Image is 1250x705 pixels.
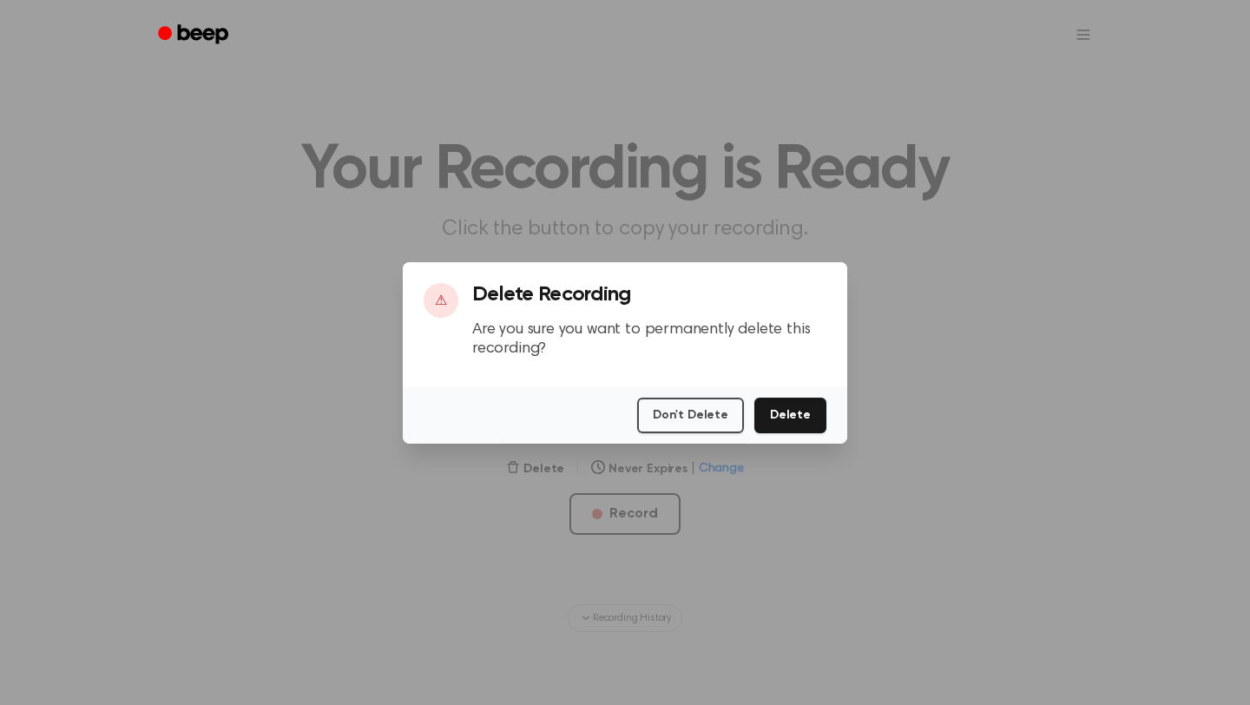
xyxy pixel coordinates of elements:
p: Are you sure you want to permanently delete this recording? [472,320,826,359]
button: Open menu [1062,14,1104,56]
h3: Delete Recording [472,283,826,306]
button: Delete [754,398,826,433]
button: Don't Delete [637,398,744,433]
a: Beep [146,18,244,52]
div: ⚠ [424,283,458,318]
